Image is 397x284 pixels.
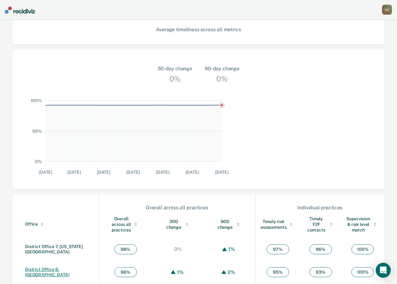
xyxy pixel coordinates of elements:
[153,211,204,238] th: Toggle SortBy
[25,244,83,254] a: District Office 7, [US_STATE][GEOGRAPHIC_DATA]
[156,170,169,175] text: [DATE]
[260,219,295,230] div: Timely risk assessments
[114,244,137,254] span: 98 %
[267,267,289,277] span: 95 %
[300,211,341,238] th: Toggle SortBy
[351,267,374,277] span: 100 %
[305,216,336,233] div: Timely F2F contacts
[255,211,300,238] th: Toggle SortBy
[215,170,229,175] text: [DATE]
[158,65,192,72] div: 30-day change
[227,246,237,252] div: 1%
[216,219,243,230] div: 90D change
[351,244,374,254] span: 100 %
[226,269,237,275] div: 2%
[204,211,255,238] th: Toggle SortBy
[13,211,99,238] th: Toggle SortBy
[39,170,52,175] text: [DATE]
[165,219,191,230] div: 30D change
[382,5,392,15] button: CC
[5,7,35,13] img: Recidiviz
[67,170,81,175] text: [DATE]
[99,211,153,238] th: Toggle SortBy
[111,216,140,233] div: Overall across all practices
[175,269,185,275] div: 1%
[185,170,199,175] text: [DATE]
[346,216,379,233] div: Supervision & risk level match
[126,170,140,175] text: [DATE]
[25,267,69,277] a: District Office 6, [GEOGRAPHIC_DATA]
[97,170,110,175] text: [DATE]
[168,72,182,85] div: 0%
[215,72,229,85] div: 0%
[99,205,255,211] div: Overall across all practices
[341,211,384,238] th: Toggle SortBy
[38,27,359,32] div: Average timeliness across all metrics
[382,5,392,15] div: C C
[309,267,332,277] span: 93 %
[205,65,239,72] div: 90-day change
[309,244,332,254] span: 96 %
[256,205,384,211] div: Individual practices
[173,246,183,252] div: 0%
[25,222,96,227] div: Office
[267,244,289,254] span: 97 %
[114,267,137,277] span: 96 %
[376,263,391,278] div: Open Intercom Messenger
